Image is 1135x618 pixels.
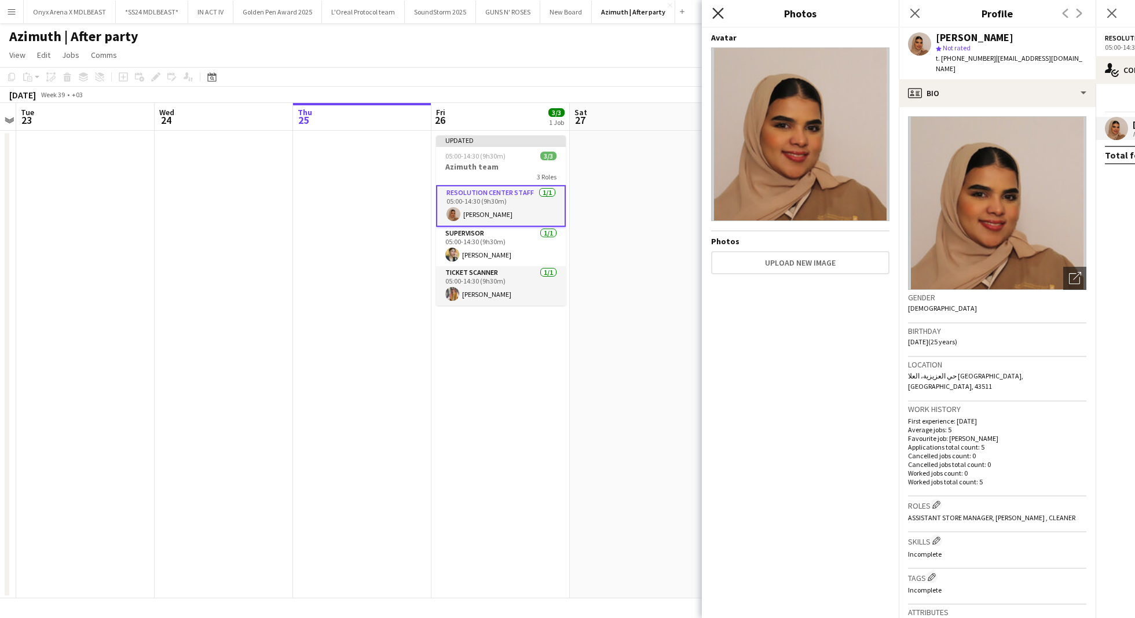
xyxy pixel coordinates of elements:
button: SoundStorm 2025 [405,1,476,23]
button: *SS24 MDLBEAST* [116,1,188,23]
div: Bio [899,79,1096,107]
p: Worked jobs count: 0 [908,469,1086,477]
h4: Photos [711,236,889,247]
app-card-role: Supervisor1/105:00-14:30 (9h30m)[PERSON_NAME] [436,227,566,266]
img: Crew avatar [711,47,889,221]
a: Jobs [57,47,84,62]
h3: Tags [908,571,1086,583]
p: First experience: [DATE] [908,417,1086,425]
h3: Roles [908,499,1086,511]
span: [DATE] (25 years) [908,337,957,346]
div: 1 Job [549,118,564,127]
span: ASSISTANT STORE MANAGER, [PERSON_NAME] , CLEANER [908,513,1075,522]
h4: Avatar [711,32,889,43]
h3: Work history [908,404,1086,414]
span: 23 [19,113,34,127]
app-card-role: Resolution Center Staff1/105:00-14:30 (9h30m)[PERSON_NAME] [436,185,566,227]
span: Comms [91,50,117,60]
app-card-role: Ticket Scanner1/105:00-14:30 (9h30m)[PERSON_NAME] [436,266,566,306]
span: 25 [296,113,312,127]
button: L'Oreal Protocol team [322,1,405,23]
button: GUNS N' ROSES [476,1,540,23]
h3: Photos [702,6,899,21]
span: Sat [574,107,587,117]
span: [DEMOGRAPHIC_DATA] [908,304,977,312]
h3: Attributes [908,607,1086,617]
h3: Profile [899,6,1096,21]
div: +03 [72,90,83,99]
button: New Board [540,1,592,23]
span: 3/3 [540,152,556,160]
span: 05:00-14:30 (9h30m) [445,152,506,160]
span: Wed [159,107,174,117]
span: View [9,50,25,60]
span: 27 [573,113,587,127]
h3: Skills [908,535,1086,547]
button: Upload new image [711,251,889,274]
a: View [5,47,30,62]
app-job-card: Updated05:00-14:30 (9h30m)3/3Azimuth team3 RolesResolution Center Staff1/105:00-14:30 (9h30m)[PER... [436,135,566,306]
div: Updated [436,135,566,145]
p: Average jobs: 5 [908,425,1086,434]
a: Comms [86,47,122,62]
span: Jobs [62,50,79,60]
div: [DATE] [9,89,36,101]
a: Edit [32,47,55,62]
p: Worked jobs total count: 5 [908,477,1086,486]
span: حي العزيزية، العلا [GEOGRAPHIC_DATA], [GEOGRAPHIC_DATA], 43511 [908,371,1023,391]
span: Not rated [943,43,971,52]
span: Fri [436,107,445,117]
button: Golden Pen Award 2025 [233,1,322,23]
h3: Gender [908,292,1086,303]
span: t. [PHONE_NUMBER] [936,54,996,62]
span: 3 Roles [537,172,556,181]
p: Applications total count: 5 [908,443,1086,451]
span: 26 [434,113,445,127]
p: Incomplete [908,550,1086,558]
span: Edit [37,50,50,60]
button: Onyx Arena X MDLBEAST [24,1,116,23]
button: IN ACT IV [188,1,233,23]
div: Open photos pop-in [1063,267,1086,290]
p: Incomplete [908,586,1086,594]
h1: Azimuth | After party [9,28,138,45]
h3: Birthday [908,326,1086,336]
h3: Location [908,359,1086,370]
img: Crew avatar or photo [908,116,1086,290]
span: Thu [298,107,312,117]
span: 3/3 [548,108,565,117]
p: Favourite job: [PERSON_NAME] [908,434,1086,443]
p: Cancelled jobs count: 0 [908,451,1086,460]
p: Cancelled jobs total count: 0 [908,460,1086,469]
span: 24 [158,113,174,127]
h3: Azimuth team [436,161,566,172]
span: | [EMAIL_ADDRESS][DOMAIN_NAME] [936,54,1082,73]
span: Week 39 [38,90,67,99]
span: Tue [21,107,34,117]
button: Azimuth | After party [592,1,675,23]
div: [PERSON_NAME] [936,32,1013,43]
